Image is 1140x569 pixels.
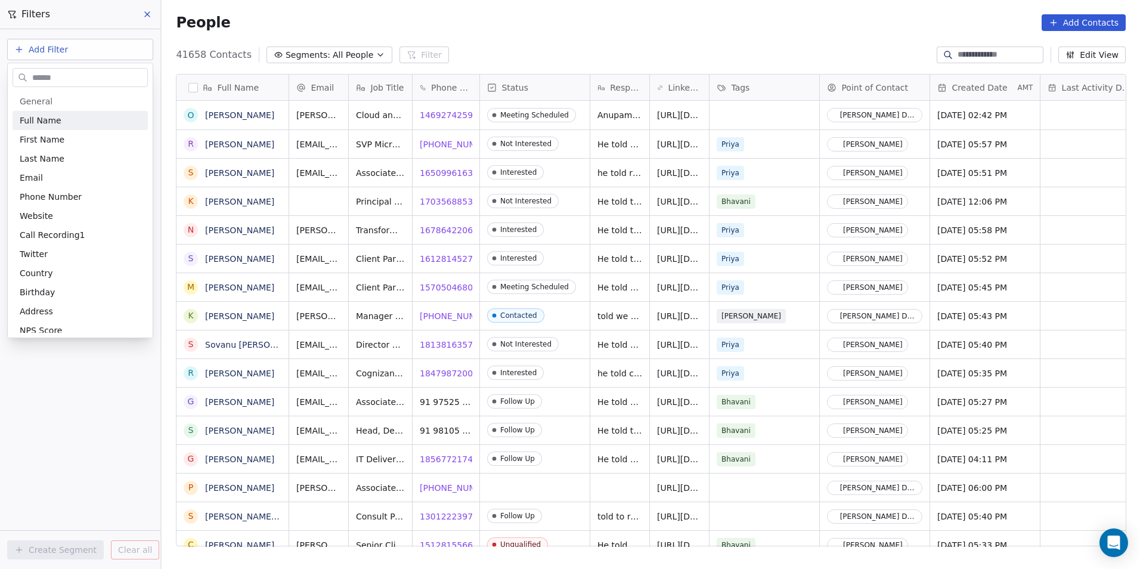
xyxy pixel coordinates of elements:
[20,210,53,222] span: Website
[20,153,64,165] span: Last Name
[20,172,43,184] span: Email
[20,248,48,260] span: Twitter
[20,324,62,336] span: NPS Score
[20,95,52,107] span: General
[20,191,82,203] span: Phone Number
[20,229,85,241] span: Call Recording1
[20,305,53,317] span: Address
[20,134,64,146] span: First Name
[20,115,61,126] span: Full Name
[20,286,55,298] span: Birthday
[20,267,53,279] span: Country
